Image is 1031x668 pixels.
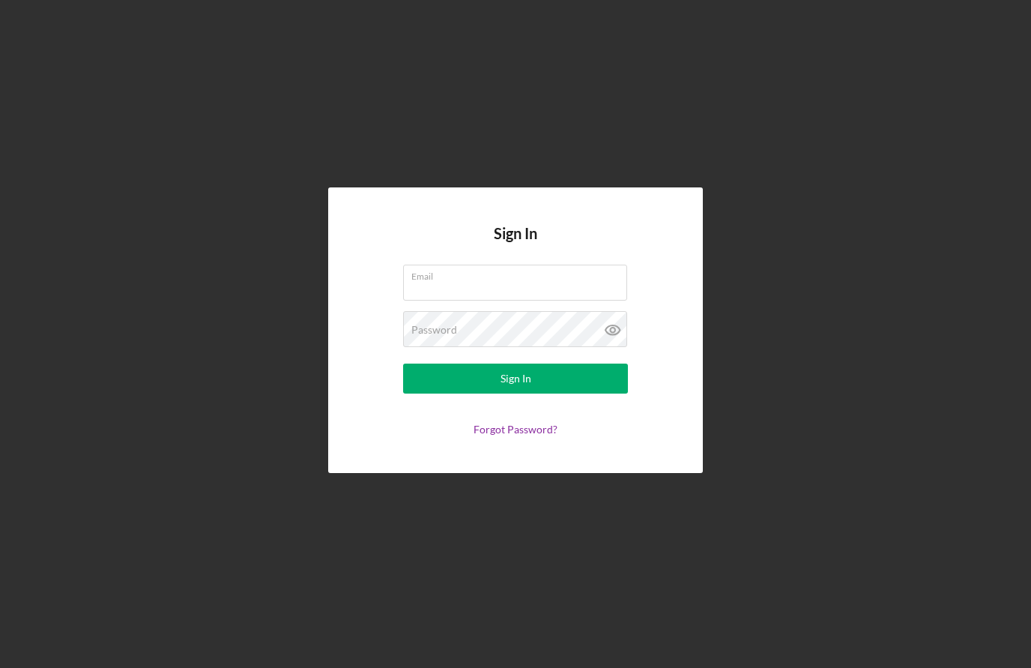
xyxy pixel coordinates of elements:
[474,423,557,436] a: Forgot Password?
[403,364,628,394] button: Sign In
[494,225,537,265] h4: Sign In
[411,324,457,336] label: Password
[501,364,531,394] div: Sign In
[411,265,627,282] label: Email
